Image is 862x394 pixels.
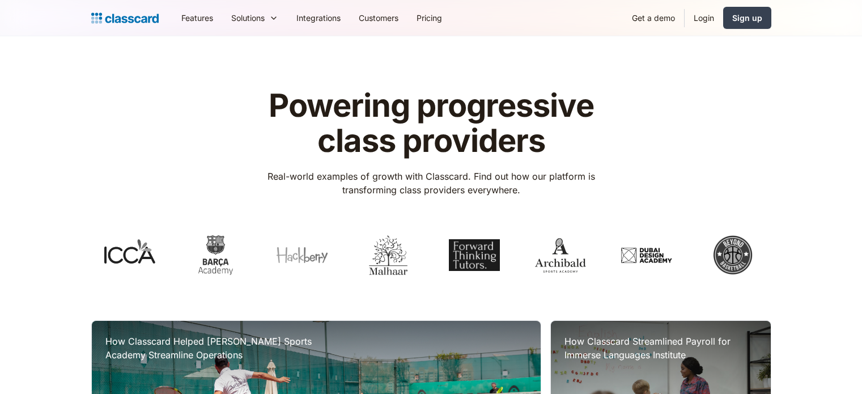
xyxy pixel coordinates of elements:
div: Solutions [231,12,265,24]
h3: How Classcard Streamlined Payroll for Immerse Languages Institute [564,334,757,362]
a: home [91,10,159,26]
a: Login [685,5,723,31]
div: Solutions [222,5,287,31]
a: Customers [350,5,407,31]
h3: How Classcard Helped [PERSON_NAME] Sports Academy Streamline Operations [105,334,332,362]
a: Integrations [287,5,350,31]
a: Features [172,5,222,31]
p: Real-world examples of growth with Classcard. Find out how our platform is transforming class pro... [251,170,611,197]
a: Pricing [407,5,451,31]
div: Sign up [732,12,762,24]
a: Get a demo [623,5,684,31]
h1: Powering progressive class providers [251,88,611,158]
a: Sign up [723,7,771,29]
